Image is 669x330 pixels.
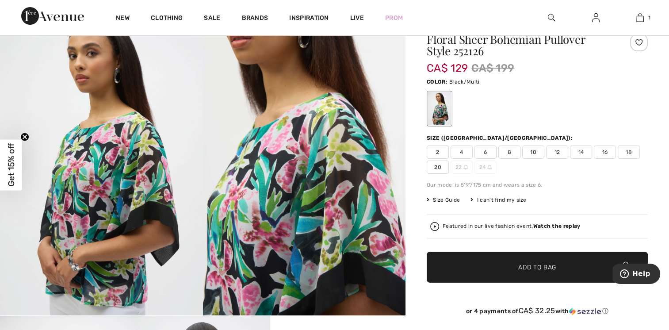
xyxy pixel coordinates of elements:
[21,7,84,25] img: 1ère Avenue
[522,146,544,159] span: 10
[470,196,526,204] div: I can't find my size
[463,165,468,169] img: ring-m.svg
[427,34,611,57] h1: Floral Sheer Bohemian Pullover Style 252126
[612,264,660,286] iframe: Opens a widget where you can find more information
[116,14,130,23] a: New
[648,14,650,22] span: 1
[518,263,556,272] span: Add to Bag
[592,12,600,23] img: My Info
[471,60,514,76] span: CA$ 199
[242,14,268,23] a: Brands
[427,307,648,315] div: or 4 payments of with
[428,92,451,125] div: Black/Multi
[585,12,607,23] a: Sign In
[151,14,183,23] a: Clothing
[427,161,449,174] span: 20
[427,134,574,142] div: Size ([GEOGRAPHIC_DATA]/[GEOGRAPHIC_DATA]):
[487,165,492,169] img: ring-m.svg
[636,12,644,23] img: My Bag
[203,12,406,315] img: Floral Sheer Bohemian Pullover Style 252126. 2
[443,223,580,229] div: Featured in our live fashion event.
[204,14,220,23] a: Sale
[474,146,497,159] span: 6
[533,223,581,229] strong: Watch the replay
[546,146,568,159] span: 12
[451,146,473,159] span: 4
[427,252,648,283] button: Add to Bag
[20,133,29,142] button: Close teaser
[621,261,631,273] img: Bag.svg
[427,53,468,74] span: CA$ 129
[548,12,555,23] img: search the website
[427,79,447,85] span: Color:
[618,146,640,159] span: 18
[289,14,329,23] span: Inspiration
[350,13,364,23] a: Live
[618,12,661,23] a: 1
[430,222,439,231] img: Watch the replay
[385,13,403,23] a: Prom
[427,146,449,159] span: 2
[594,146,616,159] span: 16
[427,196,460,204] span: Size Guide
[498,146,520,159] span: 8
[427,307,648,318] div: or 4 payments ofCA$ 32.25withSezzle Click to learn more about Sezzle
[449,79,479,85] span: Black/Multi
[6,143,16,187] span: Get 15% off
[569,307,601,315] img: Sezzle
[519,306,555,315] span: CA$ 32.25
[570,146,592,159] span: 14
[451,161,473,174] span: 22
[474,161,497,174] span: 24
[427,181,648,189] div: Our model is 5'9"/175 cm and wears a size 6.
